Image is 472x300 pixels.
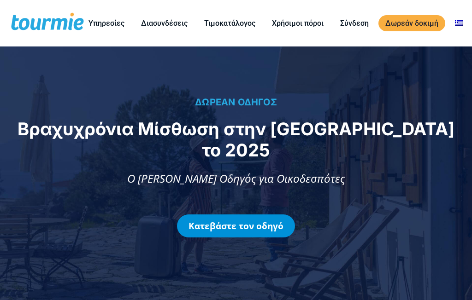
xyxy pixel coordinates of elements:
[18,118,454,161] span: Βραχυχρόνια Μίσθωση στην [GEOGRAPHIC_DATA] το 2025
[127,171,345,186] span: Ο [PERSON_NAME] Οδηγός για Οικοδεσπότες
[134,17,195,29] a: Διασυνδέσεις
[177,214,295,237] a: Κατεβάστε τον οδηγό
[82,17,131,29] a: Υπηρεσίες
[333,17,376,29] a: Σύνδεση
[195,97,277,108] span: ΔΩΡΕΑΝ ΟΔΗΓΟΣ
[265,17,330,29] a: Χρήσιμοι πόροι
[378,15,445,31] a: Δωρεάν δοκιμή
[197,17,262,29] a: Τιμοκατάλογος
[448,17,470,29] a: Αλλαγή σε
